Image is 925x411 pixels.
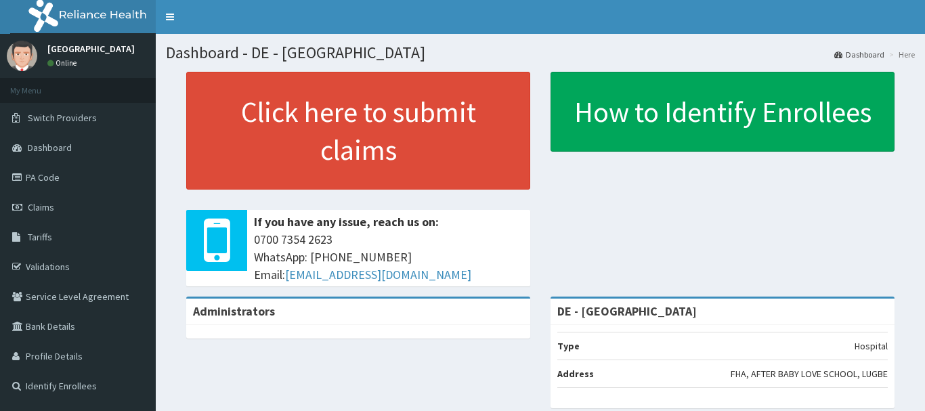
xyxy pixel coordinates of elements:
span: Dashboard [28,142,72,154]
p: [GEOGRAPHIC_DATA] [47,44,135,53]
a: Click here to submit claims [186,72,530,190]
b: If you have any issue, reach us on: [254,214,439,230]
a: [EMAIL_ADDRESS][DOMAIN_NAME] [285,267,471,282]
h1: Dashboard - DE - [GEOGRAPHIC_DATA] [166,44,915,62]
p: FHA, AFTER BABY LOVE SCHOOL, LUGBE [731,367,888,381]
p: Hospital [855,339,888,353]
a: How to Identify Enrollees [551,72,895,152]
a: Dashboard [834,49,884,60]
a: Online [47,58,80,68]
b: Address [557,368,594,380]
span: 0700 7354 2623 WhatsApp: [PHONE_NUMBER] Email: [254,231,523,283]
strong: DE - [GEOGRAPHIC_DATA] [557,303,697,319]
span: Claims [28,201,54,213]
b: Type [557,340,580,352]
img: User Image [7,41,37,71]
b: Administrators [193,303,275,319]
span: Switch Providers [28,112,97,124]
span: Tariffs [28,231,52,243]
li: Here [886,49,915,60]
